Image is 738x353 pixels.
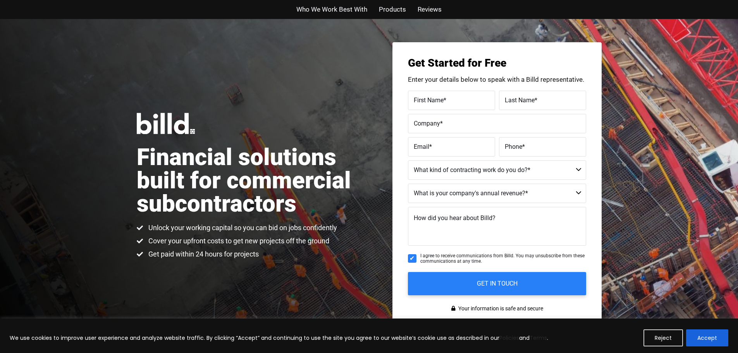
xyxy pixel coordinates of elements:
[414,119,440,127] span: Company
[10,333,548,343] p: We use cookies to improve user experience and analyze website traffic. By clicking “Accept” and c...
[408,272,586,295] input: GET IN TOUCH
[408,76,586,83] p: Enter your details below to speak with a Billd representative.
[499,334,519,342] a: Policies
[686,329,728,346] button: Accept
[414,214,495,222] span: How did you hear about Billd?
[146,250,259,259] span: Get paid within 24 hours for projects
[505,96,535,103] span: Last Name
[418,4,442,15] a: Reviews
[456,303,543,314] span: Your information is safe and secure
[379,4,406,15] a: Products
[414,143,429,150] span: Email
[643,329,683,346] button: Reject
[505,143,522,150] span: Phone
[408,254,416,263] input: I agree to receive communications from Billd. You may unsubscribe from these communications at an...
[296,4,367,15] a: Who We Work Best With
[420,253,586,264] span: I agree to receive communications from Billd. You may unsubscribe from these communications at an...
[414,96,444,103] span: First Name
[146,223,337,232] span: Unlock your working capital so you can bid on jobs confidently
[146,236,329,246] span: Cover your upfront costs to get new projects off the ground
[530,334,547,342] a: Terms
[408,58,586,69] h3: Get Started for Free
[137,146,369,215] h1: Financial solutions built for commercial subcontractors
